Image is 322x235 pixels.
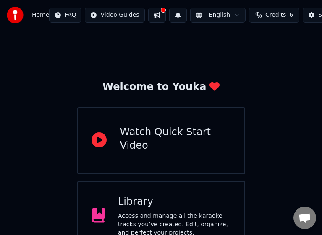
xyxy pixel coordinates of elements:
nav: breadcrumb [32,11,49,19]
div: Watch Quick Start Video [120,126,231,152]
span: 6 [289,11,293,19]
button: Video Guides [85,8,144,23]
button: FAQ [49,8,81,23]
span: Credits [265,11,286,19]
div: Open chat [293,207,316,229]
div: Library [118,195,231,209]
button: Credits6 [249,8,299,23]
div: Welcome to Youka [102,80,220,94]
span: Home [32,11,49,19]
img: youka [7,7,24,23]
